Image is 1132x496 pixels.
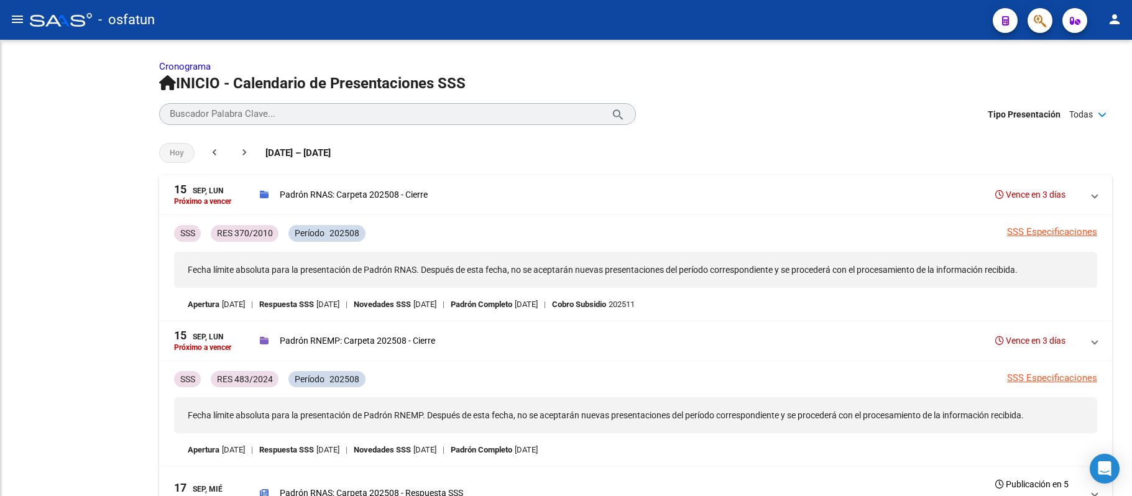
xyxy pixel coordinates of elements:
[552,298,606,311] p: Cobro Subsidio
[451,443,512,457] p: Padrón Completo
[159,361,1112,467] div: 15Sep, LunPróximo a vencerPadrón RNEMP: Carpeta 202508 - CierreVence en 3 días
[346,298,347,311] span: |
[217,372,273,386] p: RES 483/2024
[316,298,339,311] p: [DATE]
[159,321,1112,361] mat-expansion-panel-header: 15Sep, LunPróximo a vencerPadrón RNEMP: Carpeta 202508 - CierreVence en 3 días
[238,146,251,158] mat-icon: chevron_right
[188,298,219,311] p: Apertura
[251,443,253,457] span: |
[316,443,339,457] p: [DATE]
[174,330,223,343] div: Sep, Lun
[413,443,436,457] p: [DATE]
[1007,226,1097,237] a: SSS Especificaciones
[174,197,231,206] p: Próximo a vencer
[159,215,1112,321] div: 15Sep, LunPróximo a vencerPadrón RNAS: Carpeta 202508 - CierreVence en 3 días
[346,443,347,457] span: |
[329,226,359,240] p: 202508
[159,175,1112,215] mat-expansion-panel-header: 15Sep, LunPróximo a vencerPadrón RNAS: Carpeta 202508 - CierreVence en 3 días
[1069,108,1093,121] span: Todas
[1090,454,1120,484] div: Open Intercom Messenger
[180,372,195,386] p: SSS
[1007,372,1097,383] a: SSS Especificaciones
[295,226,324,240] p: Período
[217,226,273,240] p: RES 370/2010
[544,298,546,311] span: |
[188,443,219,457] p: Apertura
[174,343,231,352] p: Próximo a vencer
[174,397,1097,433] p: Fecha límite absoluta para la presentación de Padrón RNEMP. Después de esta fecha, no se aceptará...
[159,75,466,92] span: INICIO - Calendario de Presentaciones SSS
[354,298,411,311] p: Novedades SSS
[515,443,538,457] p: [DATE]
[609,298,635,311] p: 202511
[174,482,223,495] div: Sep, Mié
[1107,12,1122,27] mat-icon: person
[174,184,223,197] div: Sep, Lun
[222,298,245,311] p: [DATE]
[329,372,359,386] p: 202508
[174,252,1097,288] p: Fecha límite absoluta para la presentación de Padrón RNAS. Después de esta fecha, no se aceptarán...
[611,106,625,121] mat-icon: search
[180,226,195,240] p: SSS
[174,482,186,494] span: 17
[413,298,436,311] p: [DATE]
[208,146,221,158] mat-icon: chevron_left
[515,298,538,311] p: [DATE]
[222,443,245,457] p: [DATE]
[443,298,444,311] span: |
[443,443,444,457] span: |
[988,108,1061,121] span: Tipo Presentación
[174,330,186,341] span: 15
[159,143,195,163] button: Hoy
[295,372,324,386] p: Período
[280,334,435,347] p: Padrón RNEMP: Carpeta 202508 - Cierre
[174,184,186,195] span: 15
[280,188,428,201] p: Padrón RNAS: Carpeta 202508 - Cierre
[265,146,331,160] span: [DATE] – [DATE]
[354,443,411,457] p: Novedades SSS
[995,332,1065,349] h3: Vence en 3 días
[259,298,314,311] p: Respuesta SSS
[251,298,253,311] span: |
[98,6,155,34] span: - osfatun
[159,61,211,72] a: Cronograma
[10,12,25,27] mat-icon: menu
[451,298,512,311] p: Padrón Completo
[259,443,314,457] p: Respuesta SSS
[995,186,1065,203] h3: Vence en 3 días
